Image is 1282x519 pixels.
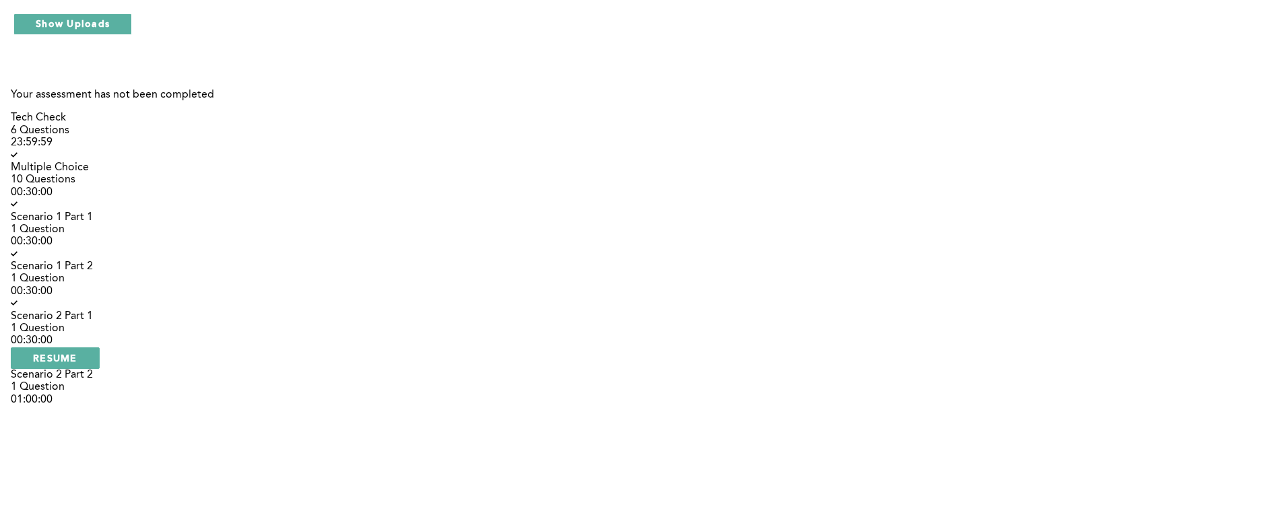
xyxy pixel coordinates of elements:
div: 1 Question [11,223,1271,236]
div: 23:59:59 [11,137,1271,149]
div: 00:30:00 [11,285,1271,298]
div: Scenario 2 Part 1 [11,310,1271,322]
div: 10 Questions [11,174,1271,186]
p: Your assessment has not been completed [11,89,1271,101]
div: 00:30:00 [11,335,1271,347]
div: Tech Check [11,112,1271,124]
button: Show Uploads [13,13,132,35]
div: Multiple Choice [11,162,1271,174]
span: RESUME [33,351,77,364]
div: 01:00:00 [11,394,1271,406]
div: Scenario 1 Part 2 [11,261,1271,273]
div: 00:30:00 [11,236,1271,248]
div: 6 Questions [11,125,1271,137]
div: Scenario 1 Part 1 [11,211,1271,223]
button: RESUME [11,347,100,369]
div: Scenario 2 Part 2 [11,369,1271,381]
div: 1 Question [11,381,1271,393]
div: 1 Question [11,322,1271,335]
div: 1 Question [11,273,1271,285]
div: 00:30:00 [11,186,1271,199]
